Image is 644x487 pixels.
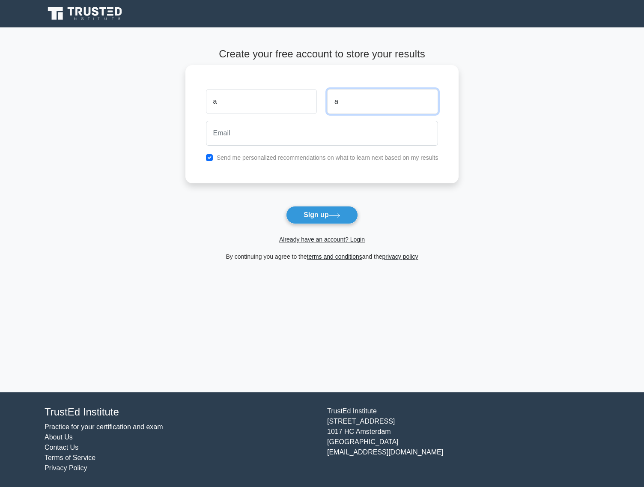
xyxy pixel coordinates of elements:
h4: TrustEd Institute [45,406,317,418]
a: About Us [45,433,73,441]
a: Terms of Service [45,454,95,461]
a: terms and conditions [307,253,362,260]
input: Email [206,121,438,146]
div: TrustEd Institute [STREET_ADDRESS] 1017 HC Amsterdam [GEOGRAPHIC_DATA] [EMAIL_ADDRESS][DOMAIN_NAME] [322,406,605,473]
input: Last name [327,89,438,114]
a: privacy policy [382,253,418,260]
a: Privacy Policy [45,464,87,472]
div: By continuing you agree to the and the [180,251,464,262]
input: First name [206,89,317,114]
label: Send me personalized recommendations on what to learn next based on my results [217,154,438,161]
h4: Create your free account to store your results [185,48,459,60]
a: Contact Us [45,444,78,451]
a: Practice for your certification and exam [45,423,163,430]
button: Sign up [286,206,358,224]
a: Already have an account? Login [279,236,365,243]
